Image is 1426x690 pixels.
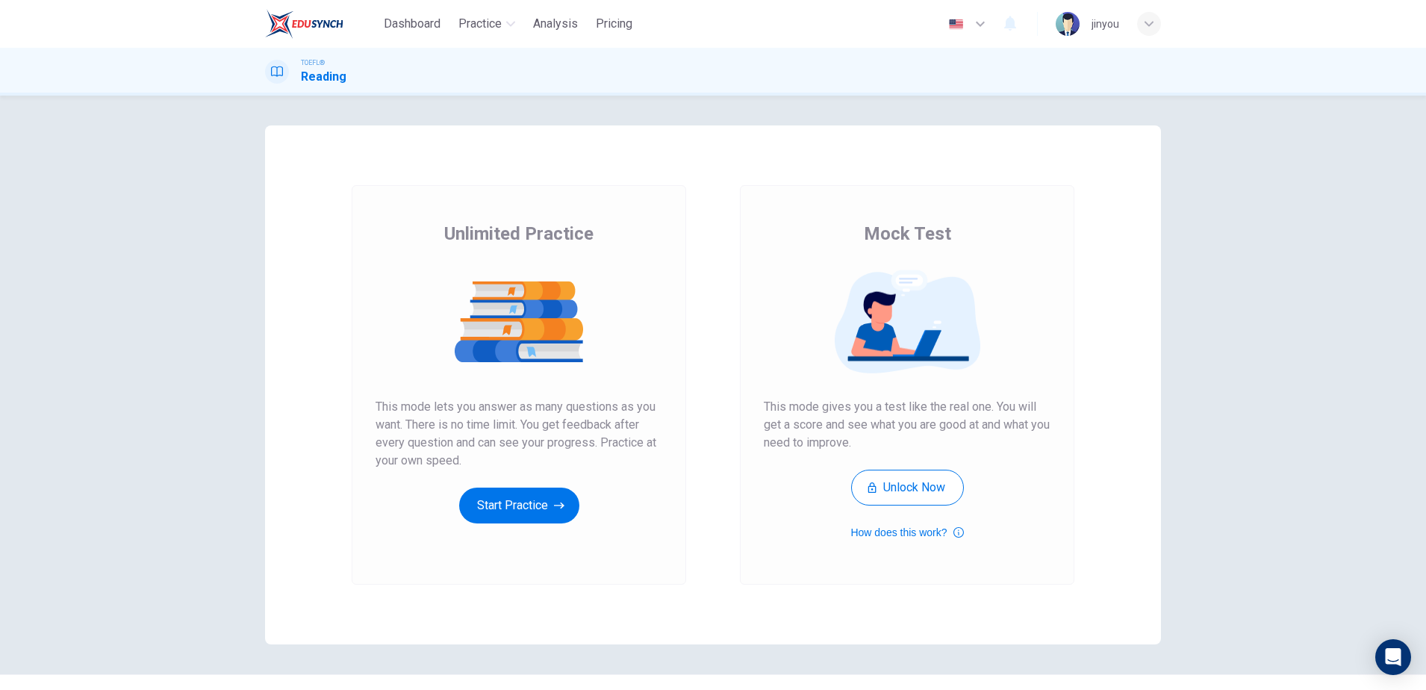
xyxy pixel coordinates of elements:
button: Dashboard [378,10,446,37]
button: Pricing [590,10,638,37]
img: en [947,19,965,30]
span: Analysis [533,15,578,33]
span: Dashboard [384,15,440,33]
button: Analysis [527,10,584,37]
div: jinyou [1092,15,1119,33]
button: How does this work? [850,523,963,541]
h1: Reading [301,68,346,86]
span: This mode lets you answer as many questions as you want. There is no time limit. You get feedback... [376,398,662,470]
div: Open Intercom Messenger [1375,639,1411,675]
span: This mode gives you a test like the real one. You will get a score and see what you are good at a... [764,398,1050,452]
a: EduSynch logo [265,9,378,39]
span: Practice [458,15,502,33]
img: EduSynch logo [265,9,343,39]
span: Pricing [596,15,632,33]
span: Mock Test [864,222,951,246]
button: Start Practice [459,488,579,523]
span: Unlimited Practice [444,222,594,246]
button: Unlock Now [851,470,964,506]
img: Profile picture [1056,12,1080,36]
span: TOEFL® [301,57,325,68]
button: Practice [452,10,521,37]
